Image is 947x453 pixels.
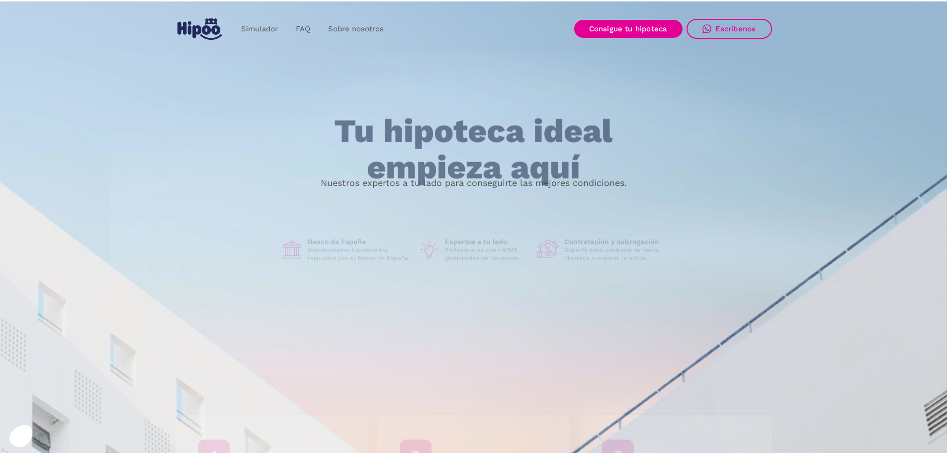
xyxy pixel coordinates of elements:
[564,246,667,262] p: Soporte para contratar tu nueva hipoteca o mejorar la actual
[175,14,224,44] a: home
[574,20,683,38] a: Consigue tu hipoteca
[308,246,410,262] p: Intermediarios hipotecarios regulados por el Banco de España
[445,237,529,246] h1: Expertos a tu lado
[308,237,410,246] h1: Banco de España
[232,19,287,39] a: Simulador
[564,237,667,246] h1: Contratación y subrogación
[285,113,662,185] h1: Tu hipoteca ideal empieza aquí
[445,246,529,262] p: Profesionales con +40M€ gestionados en hipotecas
[319,19,393,39] a: Sobre nosotros
[715,24,756,33] div: Escríbenos
[287,19,319,39] a: FAQ
[321,179,627,187] p: Nuestros expertos a tu lado para conseguirte las mejores condiciones.
[687,19,772,39] a: Escríbenos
